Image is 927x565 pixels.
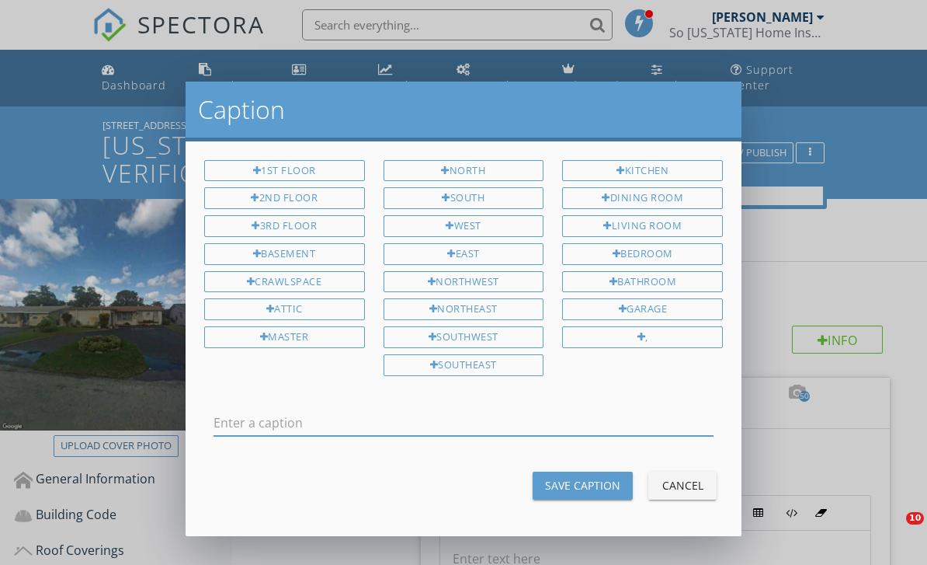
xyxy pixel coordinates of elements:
[562,243,723,265] div: Bedroom
[214,410,713,436] input: Enter a caption
[204,298,365,320] div: Attic
[384,215,544,237] div: West
[204,187,365,209] div: 2nd Floor
[874,512,911,549] iframe: Intercom live chat
[661,477,704,494] div: Cancel
[384,243,544,265] div: East
[204,215,365,237] div: 3rd Floor
[562,187,723,209] div: Dining Room
[204,160,365,182] div: 1st Floor
[204,271,365,293] div: Crawlspace
[648,472,717,500] button: Cancel
[562,298,723,320] div: Garage
[533,472,633,500] button: Save Caption
[906,512,924,525] span: 10
[562,160,723,182] div: Kitchen
[562,271,723,293] div: Bathroom
[384,160,544,182] div: North
[384,271,544,293] div: Northwest
[562,326,723,348] div: ,
[384,298,544,320] div: Northeast
[384,326,544,348] div: Southwest
[198,94,729,125] h2: Caption
[204,243,365,265] div: Basement
[562,215,723,237] div: Living Room
[384,187,544,209] div: South
[204,326,365,348] div: Master
[545,477,620,494] div: Save Caption
[384,354,544,376] div: Southeast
